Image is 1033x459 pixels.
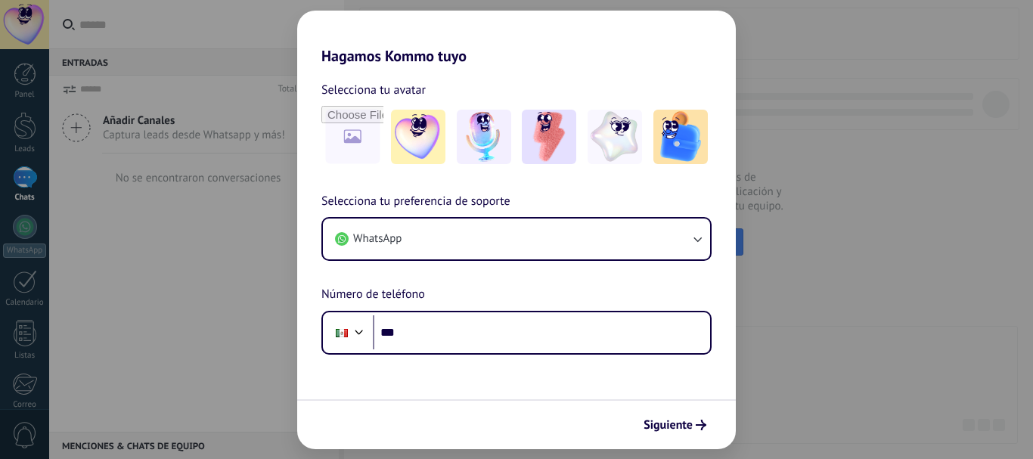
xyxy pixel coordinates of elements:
img: -2.jpeg [457,110,511,164]
img: -5.jpeg [653,110,708,164]
button: WhatsApp [323,219,710,259]
span: Selecciona tu avatar [321,80,426,100]
span: WhatsApp [353,231,402,247]
img: -1.jpeg [391,110,445,164]
span: Siguiente [644,420,693,430]
button: Siguiente [637,412,713,438]
span: Selecciona tu preferencia de soporte [321,192,510,212]
span: Número de teléfono [321,285,425,305]
h2: Hagamos Kommo tuyo [297,11,736,65]
img: -4.jpeg [588,110,642,164]
img: -3.jpeg [522,110,576,164]
div: Mexico: + 52 [327,317,356,349]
